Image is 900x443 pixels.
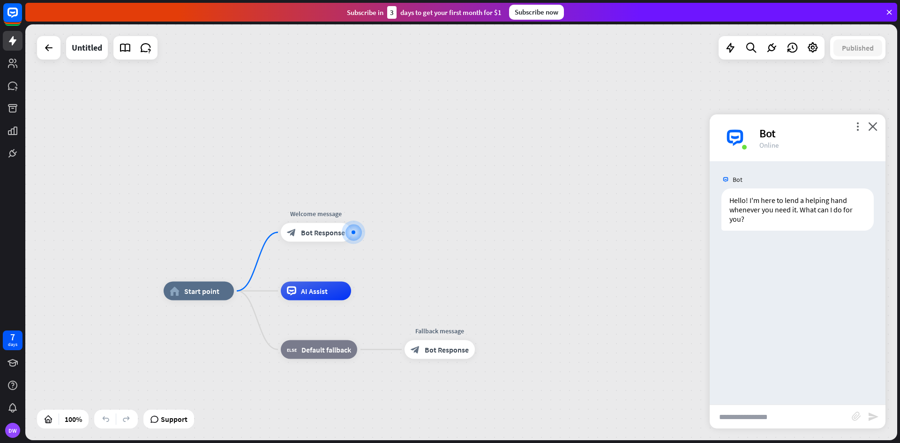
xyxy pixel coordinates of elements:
div: 7 [10,333,15,341]
button: Published [833,39,882,56]
div: Subscribe now [509,5,564,20]
div: Online [759,141,874,150]
div: days [8,341,17,348]
div: Subscribe in days to get your first month for $1 [347,6,502,19]
span: Start point [184,286,219,296]
span: Bot Response [425,345,469,354]
div: 3 [387,6,397,19]
i: send [868,411,879,422]
a: 7 days [3,330,22,350]
i: block_bot_response [287,228,296,237]
div: DW [5,423,20,438]
div: Hello! I'm here to lend a helping hand whenever you need it. What can I do for you? [721,188,874,231]
span: Default fallback [301,345,351,354]
i: home_2 [170,286,180,296]
span: AI Assist [301,286,328,296]
i: close [868,122,877,131]
div: Fallback message [397,326,482,336]
div: Bot [759,126,874,141]
i: block_bot_response [411,345,420,354]
button: Open LiveChat chat widget [7,4,36,32]
i: block_attachment [852,412,861,421]
div: Welcome message [274,209,358,218]
i: block_fallback [287,345,297,354]
div: 100% [62,412,85,427]
span: Bot [733,175,742,184]
span: Support [161,412,187,427]
span: Bot Response [301,228,345,237]
div: Untitled [72,36,102,60]
i: more_vert [853,122,862,131]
